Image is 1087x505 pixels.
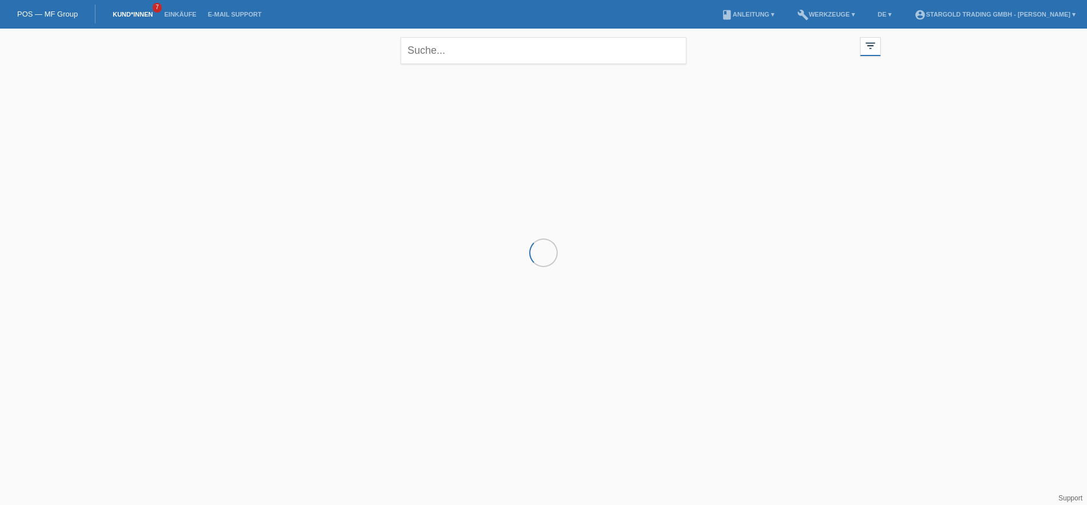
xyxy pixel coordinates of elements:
[202,11,267,18] a: E-Mail Support
[1058,494,1082,502] a: Support
[914,9,926,21] i: account_circle
[107,11,158,18] a: Kund*innen
[797,9,809,21] i: build
[158,11,202,18] a: Einkäufe
[909,11,1081,18] a: account_circleStargold Trading GmbH - [PERSON_NAME] ▾
[792,11,861,18] a: buildWerkzeuge ▾
[153,3,162,13] span: 7
[864,39,877,52] i: filter_list
[721,9,733,21] i: book
[401,37,686,64] input: Suche...
[872,11,897,18] a: DE ▾
[17,10,78,18] a: POS — MF Group
[716,11,780,18] a: bookAnleitung ▾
